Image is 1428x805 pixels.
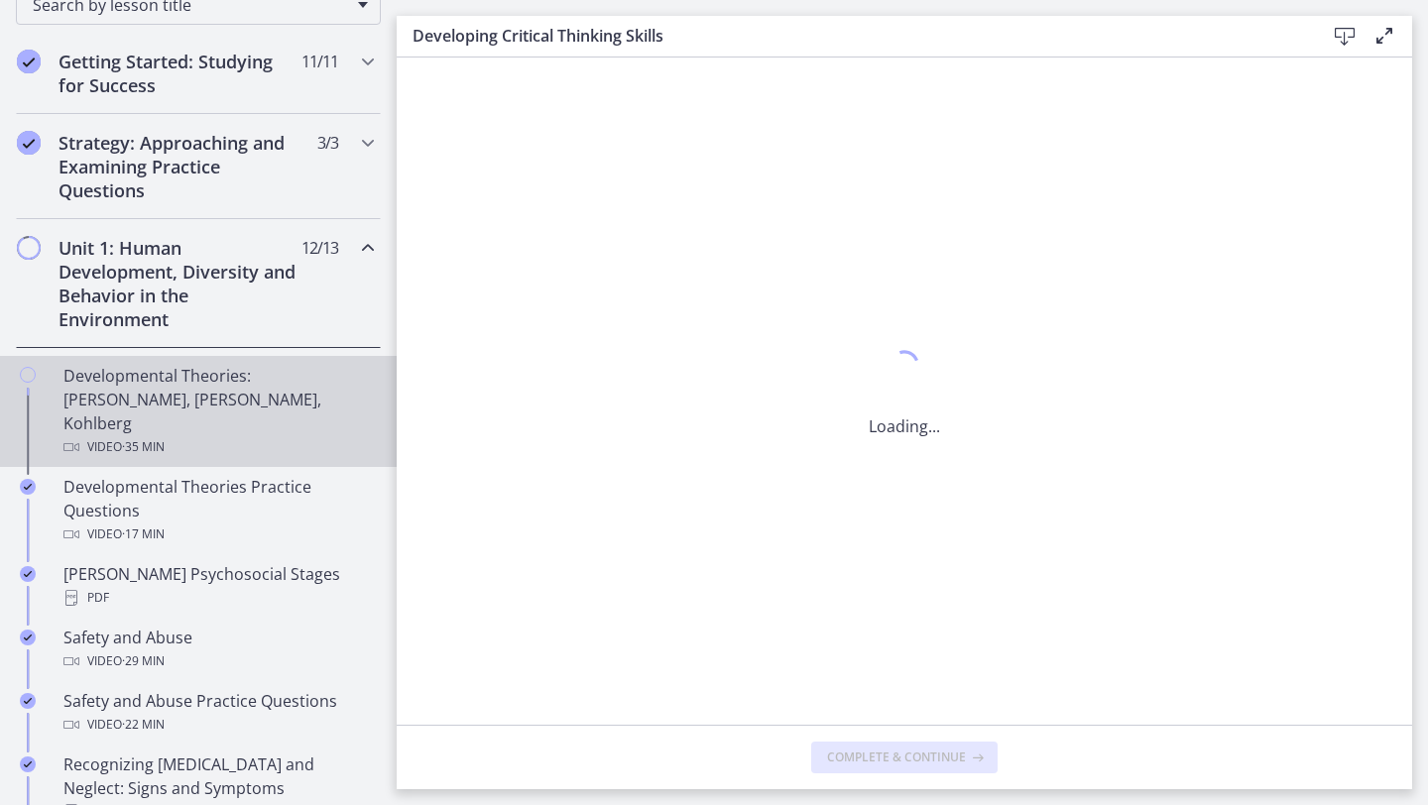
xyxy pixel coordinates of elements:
div: Video [63,713,373,737]
h2: Unit 1: Human Development, Diversity and Behavior in the Environment [59,236,300,331]
div: [PERSON_NAME] Psychosocial Stages [63,562,373,610]
span: · 29 min [122,649,165,673]
button: Complete & continue [811,742,998,773]
span: 12 / 13 [301,236,338,260]
p: Loading... [869,414,940,438]
h2: Strategy: Approaching and Examining Practice Questions [59,131,300,202]
div: Safety and Abuse [63,626,373,673]
div: Safety and Abuse Practice Questions [63,689,373,737]
i: Completed [20,756,36,772]
span: 3 / 3 [317,131,338,155]
i: Completed [20,630,36,645]
div: Video [63,649,373,673]
i: Completed [20,693,36,709]
h3: Developing Critical Thinking Skills [413,24,1293,48]
i: Completed [20,479,36,495]
i: Completed [17,131,41,155]
span: · 22 min [122,713,165,737]
div: Developmental Theories Practice Questions [63,475,373,546]
span: · 17 min [122,522,165,546]
div: Developmental Theories: [PERSON_NAME], [PERSON_NAME], Kohlberg [63,364,373,459]
div: Video [63,522,373,546]
span: · 35 min [122,435,165,459]
span: 11 / 11 [301,50,338,73]
h2: Getting Started: Studying for Success [59,50,300,97]
span: Complete & continue [827,749,966,765]
i: Completed [17,50,41,73]
div: Video [63,435,373,459]
i: Completed [20,566,36,582]
div: PDF [63,586,373,610]
div: 1 [869,345,940,391]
